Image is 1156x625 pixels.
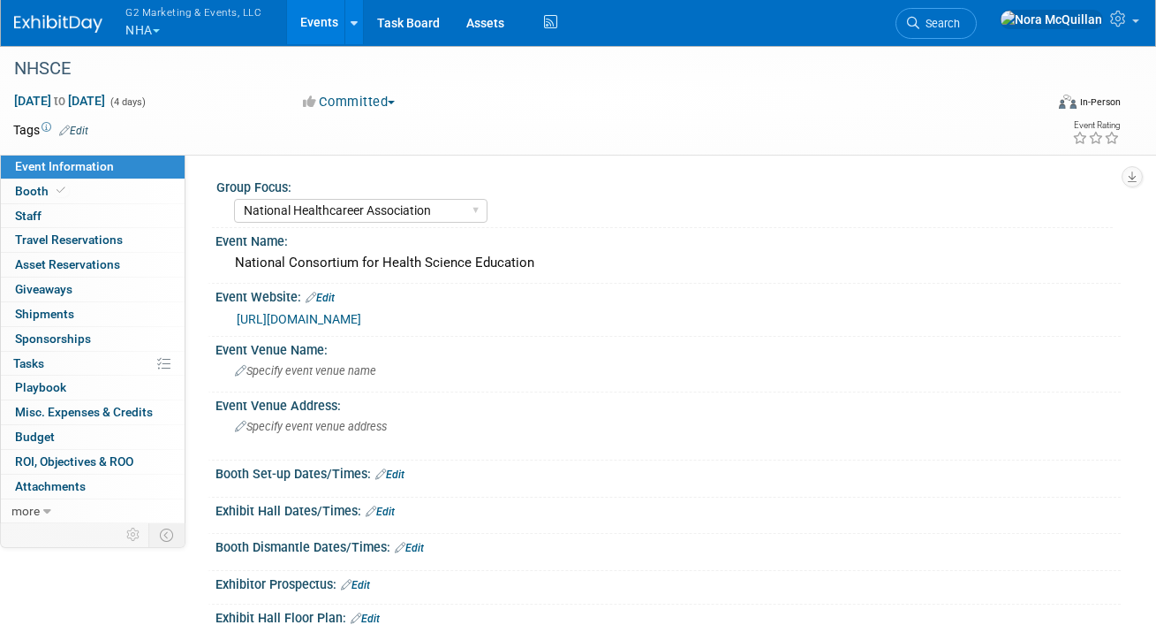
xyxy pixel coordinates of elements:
[118,523,149,546] td: Personalize Event Tab Strip
[215,393,1121,415] div: Event Venue Address:
[341,579,370,591] a: Edit
[1,450,185,474] a: ROI, Objectives & ROO
[216,174,1113,196] div: Group Focus:
[1,376,185,400] a: Playbook
[1,352,185,376] a: Tasks
[8,53,1026,85] div: NHSCE
[1072,121,1120,130] div: Event Rating
[125,3,261,21] span: G2 Marketing & Events, LLC
[59,125,88,137] a: Edit
[1,179,185,203] a: Booth
[895,8,977,39] a: Search
[15,307,74,321] span: Shipments
[958,92,1121,118] div: Event Format
[1,475,185,499] a: Attachments
[15,479,86,493] span: Attachments
[215,337,1121,359] div: Event Venue Name:
[366,506,395,518] a: Edit
[215,498,1121,521] div: Exhibit Hall Dates/Times:
[375,469,404,481] a: Edit
[1,204,185,228] a: Staff
[306,292,335,304] a: Edit
[297,93,402,111] button: Committed
[1079,95,1121,109] div: In-Person
[15,430,55,444] span: Budget
[229,249,1107,277] div: National Consortium for Health Science Education
[1,400,185,424] a: Misc. Expenses & Credits
[235,364,376,377] span: Specify event venue name
[395,542,424,554] a: Edit
[109,96,146,108] span: (4 days)
[1,155,185,179] a: Event Information
[15,405,153,419] span: Misc. Expenses & Credits
[14,15,102,33] img: ExhibitDay
[51,94,68,108] span: to
[1,302,185,326] a: Shipments
[15,159,114,173] span: Event Information
[15,184,69,198] span: Booth
[215,534,1121,557] div: Booth Dismantle Dates/Times:
[1,253,185,277] a: Asset Reservations
[15,332,91,346] span: Sponsorships
[1000,10,1103,29] img: Nora McQuillan
[15,282,72,296] span: Giveaways
[1,278,185,301] a: Giveaways
[15,454,133,469] span: ROI, Objectives & ROO
[15,209,42,223] span: Staff
[919,17,960,30] span: Search
[11,504,40,518] span: more
[235,420,387,433] span: Specify event venue address
[13,356,44,370] span: Tasks
[351,613,380,625] a: Edit
[215,461,1121,484] div: Booth Set-up Dates/Times:
[57,186,65,195] i: Booth reservation complete
[1059,95,1077,109] img: Format-Inperson.png
[237,312,361,326] a: [URL][DOMAIN_NAME]
[149,523,185,546] td: Toggle Event Tabs
[1,228,185,252] a: Travel Reservations
[1,425,185,449] a: Budget
[15,380,66,394] span: Playbook
[1,499,185,523] a: more
[13,121,88,139] td: Tags
[15,232,123,247] span: Travel Reservations
[215,228,1121,250] div: Event Name:
[215,284,1121,307] div: Event Website:
[215,571,1121,594] div: Exhibitor Prospectus:
[13,93,106,109] span: [DATE] [DATE]
[15,257,120,271] span: Asset Reservations
[1,327,185,351] a: Sponsorships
